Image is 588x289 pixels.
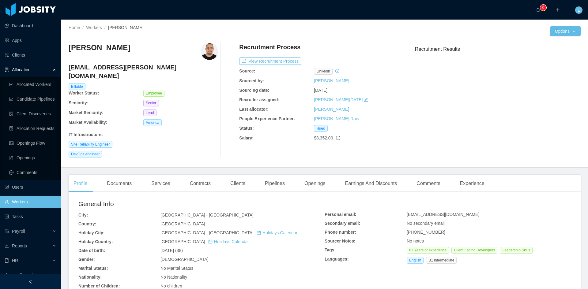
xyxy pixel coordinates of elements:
div: Services [146,175,175,192]
b: People Experience Partner: [239,116,295,121]
b: Last allocator: [239,107,269,112]
sup: 0 [540,5,546,11]
a: icon: idcardOpenings Flow [9,137,56,149]
b: Marital Status: [78,266,108,271]
span: English [407,257,424,264]
button: icon: exportView Recruitment Process [239,57,301,65]
a: Home [69,25,80,30]
i: icon: edit [364,98,368,102]
span: [DEMOGRAPHIC_DATA] [160,257,209,262]
span: Hired [314,125,328,132]
h4: Recruitment Process [239,43,300,51]
b: Secondary email: [325,221,360,226]
b: Sourcer Notes: [325,239,355,243]
div: Profile [69,175,92,192]
span: Client Facing Developers [451,247,497,254]
a: [PERSON_NAME] [314,107,349,112]
span: L [578,6,580,14]
b: Sourcing date: [239,88,269,93]
h3: [PERSON_NAME] [69,43,130,53]
i: icon: file-protect [5,229,9,233]
span: 8+ Years of experience [407,247,449,254]
div: Pipelines [260,175,290,192]
span: info-circle [336,136,340,140]
span: [GEOGRAPHIC_DATA] [160,239,249,244]
span: [EMAIL_ADDRESS][DOMAIN_NAME] [407,212,479,217]
i: icon: calendar [257,231,261,235]
span: America [143,119,162,126]
a: icon: exportView Recruitment Process [239,59,301,64]
span: linkedin [314,68,333,75]
span: No notes [407,239,424,243]
a: icon: auditClients [5,49,56,61]
div: Earnings And Discounts [340,175,402,192]
span: DevOps engineer [69,151,102,157]
b: Market Availability: [69,120,107,125]
b: IT Infrastructure : [69,132,103,137]
div: Contracts [185,175,216,192]
span: Allocation [12,67,31,72]
span: [GEOGRAPHIC_DATA] - [GEOGRAPHIC_DATA] [160,213,254,217]
a: icon: file-textOpenings [9,152,56,164]
span: [GEOGRAPHIC_DATA] [160,221,205,226]
b: Personal email: [325,212,356,217]
a: [PERSON_NAME][DATE] [314,97,363,102]
div: Openings [300,175,330,192]
span: Reports [12,243,27,248]
b: Country: [78,221,96,226]
a: Workers [86,25,102,30]
i: icon: plus [556,8,560,12]
span: Payroll [12,229,25,234]
span: B1 intermediate [426,257,457,264]
div: Comments [412,175,445,192]
a: icon: robotUsers [5,181,56,193]
span: Site Reliability Engineer [69,141,112,148]
b: Tags: [325,247,336,252]
span: No children [160,283,182,288]
span: / [82,25,84,30]
a: icon: userWorkers [5,196,56,208]
a: icon: calendarHolidays Calendar [208,239,249,244]
i: icon: bell [536,8,540,12]
span: Billable [69,83,85,90]
a: [PERSON_NAME] Rais [314,116,359,121]
b: Nationality: [78,275,102,280]
span: HR [12,258,18,263]
span: Leadership Skills [500,247,533,254]
span: Senior [143,100,159,106]
button: Optionsicon: down [550,26,581,36]
a: icon: appstoreApps [5,34,56,46]
a: icon: line-chartCandidate Pipelines [9,93,56,105]
b: City: [78,213,88,217]
span: [GEOGRAPHIC_DATA] - [GEOGRAPHIC_DATA] [160,230,297,235]
b: Gender: [78,257,95,262]
i: icon: book [5,258,9,263]
a: icon: file-doneAllocation Requests [9,122,56,135]
b: Phone number: [325,230,356,235]
span: [PERSON_NAME] [108,25,143,30]
b: Salary: [239,135,254,140]
i: icon: history [335,69,339,73]
a: [PERSON_NAME] [314,78,349,83]
a: icon: calendarHolidays Calendar [257,230,297,235]
h3: Recruitment Results [415,45,581,53]
span: $8,352.00 [314,135,333,140]
div: Documents [102,175,137,192]
b: Seniority: [69,100,89,105]
b: Date of birth: [78,248,105,253]
a: icon: file-searchClient Discoveries [9,108,56,120]
span: Lead [143,109,156,116]
span: No Nationality [160,275,187,280]
b: Number of Children: [78,283,120,288]
b: Worker Status: [69,91,99,95]
i: icon: solution [5,68,9,72]
i: icon: calendar [208,239,213,244]
b: Sourced by: [239,78,264,83]
b: Market Seniority: [69,110,104,115]
b: Source: [239,69,255,73]
i: icon: line-chart [5,244,9,248]
b: Languages: [325,257,349,261]
i: icon: setting [5,273,9,277]
b: Recruiter assigned: [239,97,279,102]
a: icon: messageComments [9,166,56,179]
